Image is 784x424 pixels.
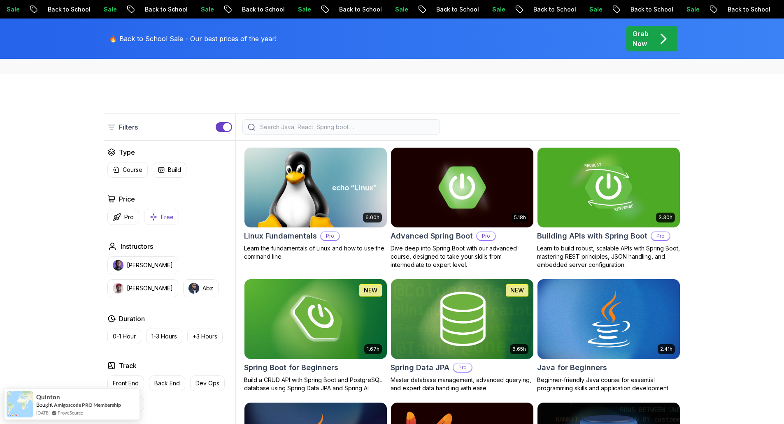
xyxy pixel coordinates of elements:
p: 6.00h [365,214,379,221]
img: Spring Boot for Beginners card [244,279,387,359]
p: Pro [651,232,670,240]
p: Build [168,166,181,174]
p: +3 Hours [193,332,217,341]
p: Sale [192,5,219,14]
p: Dev Ops [195,379,219,387]
button: Front End [107,375,144,391]
span: [DATE] [36,409,49,416]
img: Building APIs with Spring Boot card [537,148,680,227]
img: Spring Data JPA card [391,279,533,359]
p: Build a CRUD API with Spring Boot and PostgreSQL database using Spring Data JPA and Spring AI [244,376,387,392]
a: Spring Data JPA card6.65hNEWSpring Data JPAProMaster database management, advanced querying, and ... [391,279,534,392]
p: Dive deep into Spring Boot with our advanced course, designed to take your skills from intermedia... [391,244,534,269]
p: Pro [454,364,472,372]
p: Back to School [136,5,192,14]
p: Sale [289,5,316,14]
p: Filters [119,122,138,132]
img: instructor img [188,283,199,294]
p: Master database management, advanced querying, and expert data handling with ease [391,376,534,392]
p: Pro [477,232,495,240]
p: Sale [581,5,607,14]
img: instructor img [113,283,123,294]
p: Back to School [622,5,678,14]
img: Linux Fundamentals card [244,148,387,227]
p: 🔥 Back to School Sale - Our best prices of the year! [109,34,277,44]
h2: Java for Beginners [537,362,607,373]
a: Amigoscode PRO Membership [54,401,121,408]
a: ProveSource [58,409,83,416]
h2: Spring Data JPA [391,362,449,373]
p: Learn the fundamentals of Linux and how to use the command line [244,244,387,261]
button: Dev Ops [190,375,225,391]
img: provesource social proof notification image [7,391,33,417]
p: [PERSON_NAME] [127,261,173,269]
button: instructor imgAbz [183,279,219,297]
p: Sale [678,5,704,14]
p: Abz [202,284,213,292]
h2: Advanced Spring Boot [391,230,473,242]
h2: Linux Fundamentals [244,230,317,242]
p: Free [161,213,174,221]
button: Course [107,162,148,178]
h2: Track [119,361,137,371]
h2: Type [119,147,135,157]
p: 1-3 Hours [151,332,177,341]
a: Advanced Spring Boot card5.18hAdvanced Spring BootProDive deep into Spring Boot with our advanced... [391,147,534,269]
p: 1.67h [367,346,379,352]
p: Back End [154,379,180,387]
h2: Price [119,194,135,204]
p: 0-1 Hour [113,332,136,341]
button: 0-1 Hour [107,329,141,344]
p: 2.41h [660,346,672,352]
img: Java for Beginners card [537,279,680,359]
p: Pro [321,232,339,240]
p: 6.65h [512,346,526,352]
p: [PERSON_NAME] [127,284,173,292]
button: 1-3 Hours [146,329,182,344]
p: Sale [95,5,121,14]
button: Build [153,162,186,178]
button: Pro [107,209,139,225]
p: Beginner-friendly Java course for essential programming skills and application development [537,376,680,392]
a: Java for Beginners card2.41hJava for BeginnersBeginner-friendly Java course for essential program... [537,279,680,392]
h2: Spring Boot for Beginners [244,362,338,373]
p: Front End [113,379,139,387]
img: Advanced Spring Boot card [391,148,533,227]
button: Free [144,209,179,225]
button: Back End [149,375,185,391]
h2: Duration [119,314,145,324]
p: NEW [510,286,524,294]
h2: Building APIs with Spring Boot [537,230,647,242]
p: Course [123,166,142,174]
p: 3.30h [658,214,672,221]
a: Spring Boot for Beginners card1.67hNEWSpring Boot for BeginnersBuild a CRUD API with Spring Boot ... [244,279,387,392]
p: 5.18h [514,214,526,221]
a: Linux Fundamentals card6.00hLinux FundamentalsProLearn the fundamentals of Linux and how to use t... [244,147,387,261]
p: Back to School [719,5,775,14]
p: Grab Now [633,29,649,49]
p: Pro [124,213,134,221]
p: Back to School [233,5,289,14]
img: instructor img [113,260,123,271]
p: Back to School [428,5,484,14]
button: instructor img[PERSON_NAME] [107,279,178,297]
h2: Instructors [121,241,153,251]
p: NEW [364,286,377,294]
p: Back to School [330,5,386,14]
p: Sale [386,5,413,14]
p: Back to School [39,5,95,14]
span: Quinton [36,394,60,401]
p: Learn to build robust, scalable APIs with Spring Boot, mastering REST principles, JSON handling, ... [537,244,680,269]
button: instructor img[PERSON_NAME] [107,256,178,274]
p: Back to School [525,5,581,14]
p: Sale [484,5,510,14]
button: +3 Hours [187,329,223,344]
span: Bought [36,401,53,408]
input: Search Java, React, Spring boot ... [258,123,435,131]
a: Building APIs with Spring Boot card3.30hBuilding APIs with Spring BootProLearn to build robust, s... [537,147,680,269]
